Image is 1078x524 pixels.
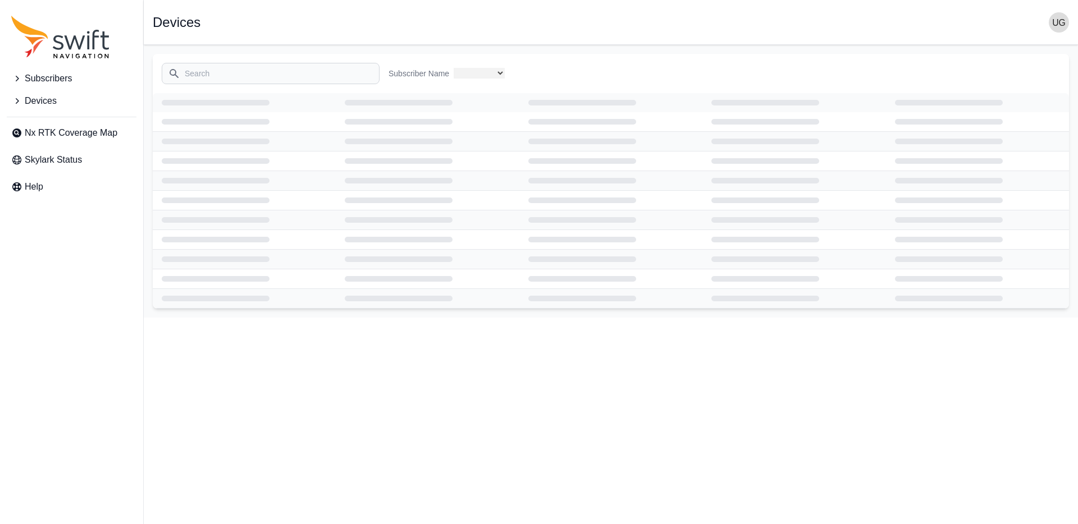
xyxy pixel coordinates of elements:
[7,90,136,112] button: Devices
[153,16,200,29] h1: Devices
[25,153,82,167] span: Skylark Status
[25,126,117,140] span: Nx RTK Coverage Map
[25,72,72,85] span: Subscribers
[7,122,136,144] a: Nx RTK Coverage Map
[7,149,136,171] a: Skylark Status
[7,176,136,198] a: Help
[25,180,43,194] span: Help
[25,94,57,108] span: Devices
[162,63,380,84] input: Search
[389,68,449,79] label: Subscriber Name
[7,67,136,90] button: Subscribers
[1049,12,1069,33] img: user photo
